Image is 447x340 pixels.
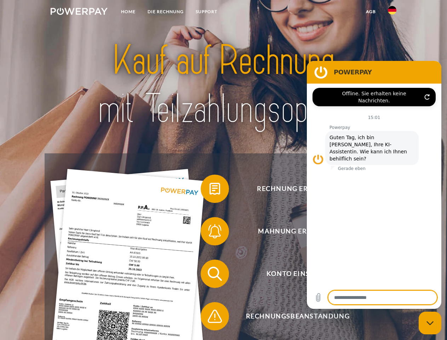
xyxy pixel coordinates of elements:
[206,180,224,198] img: qb_bill.svg
[211,175,384,203] span: Rechnung erhalten?
[190,5,223,18] a: SUPPORT
[388,6,396,15] img: de
[201,260,385,288] button: Konto einsehen
[206,222,224,240] img: qb_bell.svg
[142,5,190,18] a: DIE RECHNUNG
[211,217,384,245] span: Mahnung erhalten?
[419,312,441,334] iframe: Schaltfläche zum Öffnen des Messaging-Fensters; Konversation läuft
[211,302,384,330] span: Rechnungsbeanstandung
[307,61,441,309] iframe: Messaging-Fenster
[360,5,382,18] a: agb
[51,8,108,15] img: logo-powerpay-white.svg
[201,175,385,203] button: Rechnung erhalten?
[211,260,384,288] span: Konto einsehen
[206,265,224,283] img: qb_search.svg
[68,34,379,136] img: title-powerpay_de.svg
[206,307,224,325] img: qb_warning.svg
[201,217,385,245] button: Mahnung erhalten?
[201,302,385,330] button: Rechnungsbeanstandung
[115,5,142,18] a: Home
